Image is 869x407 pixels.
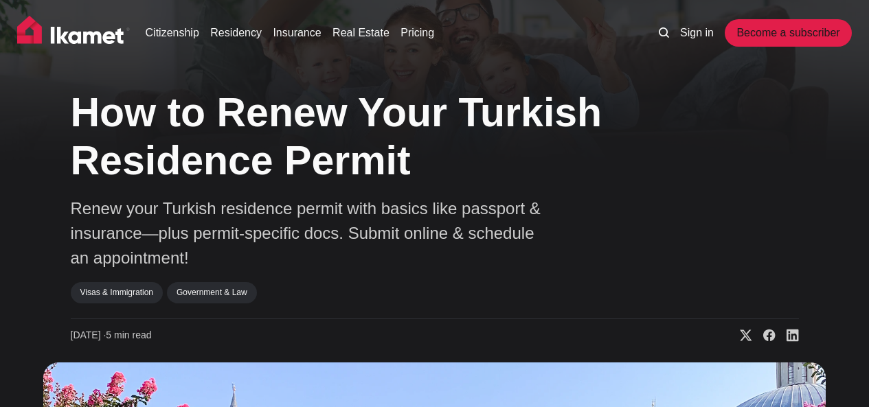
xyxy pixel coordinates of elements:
[210,25,262,41] a: Residency
[71,282,163,303] a: Visas & Immigration
[17,16,130,50] img: Ikamet home
[71,196,552,270] p: Renew your Turkish residence permit with basics like passport & insurance—plus permit-specific do...
[167,282,257,303] a: Government & Law
[725,19,851,47] a: Become a subscriber
[776,329,799,342] a: Share on Linkedin
[400,25,434,41] a: Pricing
[71,89,620,186] h1: How to Renew Your Turkish Residence Permit
[71,329,152,342] time: 5 min read
[273,25,321,41] a: Insurance
[752,329,776,342] a: Share on Facebook
[680,25,714,41] a: Sign in
[146,25,199,41] a: Citizenship
[71,329,106,340] span: [DATE] ∙
[729,329,752,342] a: Share on X
[332,25,390,41] a: Real Estate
